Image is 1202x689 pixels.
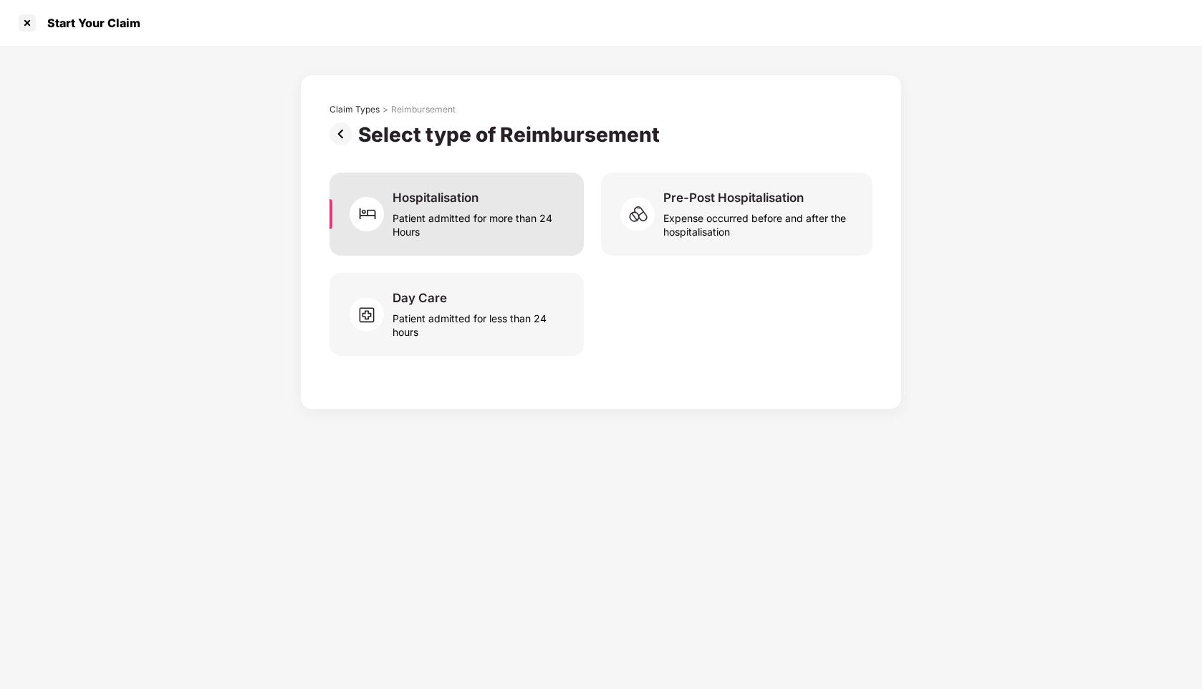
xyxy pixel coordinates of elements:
[39,16,140,30] div: Start Your Claim
[330,104,380,115] div: Claim Types
[330,122,358,145] img: svg+xml;base64,PHN2ZyBpZD0iUHJldi0zMngzMiIgeG1sbnM9Imh0dHA6Ly93d3cudzMub3JnLzIwMDAvc3ZnIiB3aWR0aD...
[383,104,388,115] div: >
[350,193,393,236] img: svg+xml;base64,PHN2ZyB4bWxucz0iaHR0cDovL3d3dy53My5vcmcvMjAwMC9zdmciIHdpZHRoPSI2MCIgaGVpZ2h0PSI2MC...
[620,193,663,236] img: svg+xml;base64,PHN2ZyB4bWxucz0iaHR0cDovL3d3dy53My5vcmcvMjAwMC9zdmciIHdpZHRoPSI2MCIgaGVpZ2h0PSI1OC...
[663,190,804,206] div: Pre-Post Hospitalisation
[663,206,855,238] div: Expense occurred before and after the hospitalisation
[393,306,567,339] div: Patient admitted for less than 24 hours
[350,293,393,336] img: svg+xml;base64,PHN2ZyB4bWxucz0iaHR0cDovL3d3dy53My5vcmcvMjAwMC9zdmciIHdpZHRoPSI2MCIgaGVpZ2h0PSI1OC...
[358,122,665,147] div: Select type of Reimbursement
[393,190,479,206] div: Hospitalisation
[393,206,567,238] div: Patient admitted for more than 24 Hours
[393,290,447,306] div: Day Care
[391,104,456,115] div: Reimbursement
